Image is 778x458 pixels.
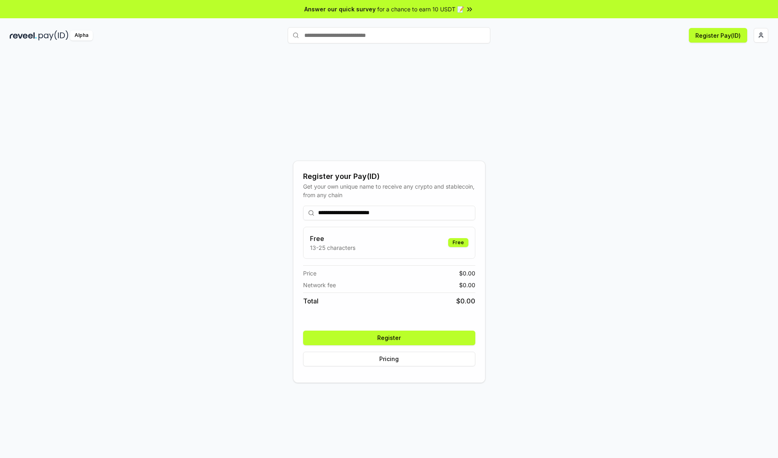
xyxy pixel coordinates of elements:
[303,296,318,306] span: Total
[304,5,376,13] span: Answer our quick survey
[70,30,93,41] div: Alpha
[303,182,475,199] div: Get your own unique name to receive any crypto and stablecoin, from any chain
[456,296,475,306] span: $ 0.00
[459,281,475,289] span: $ 0.00
[689,28,747,43] button: Register Pay(ID)
[303,269,316,277] span: Price
[10,30,37,41] img: reveel_dark
[38,30,68,41] img: pay_id
[448,238,468,247] div: Free
[377,5,464,13] span: for a chance to earn 10 USDT 📝
[303,352,475,366] button: Pricing
[303,171,475,182] div: Register your Pay(ID)
[303,281,336,289] span: Network fee
[303,331,475,345] button: Register
[310,234,355,243] h3: Free
[459,269,475,277] span: $ 0.00
[310,243,355,252] p: 13-25 characters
